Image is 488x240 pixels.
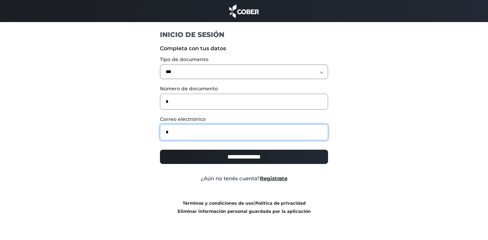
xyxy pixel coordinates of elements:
[227,3,261,19] img: cober_marca.png
[255,201,306,206] a: Política de privacidad
[160,44,328,53] label: Completa con tus datos
[160,30,328,39] h1: INICIO DE SESIÓN
[160,85,328,92] label: Número de documento
[160,56,328,63] label: Tipo de documento
[155,175,333,183] div: ¿Aún no tenés cuenta?
[178,209,311,214] a: Eliminar información personal guardada por la aplicación
[183,201,253,206] a: Términos y condiciones de uso
[260,175,287,182] a: Registrate
[160,116,328,123] label: Correo electrónico
[155,199,333,215] div: |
